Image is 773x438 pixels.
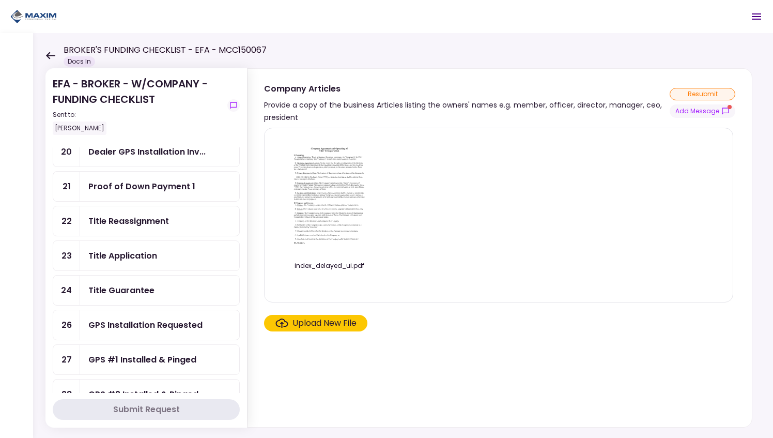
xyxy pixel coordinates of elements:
[53,241,80,270] div: 23
[88,249,157,262] div: Title Application
[88,145,206,158] div: Dealer GPS Installation Invoice
[744,4,769,29] button: Open menu
[53,379,240,410] a: 28GPS #2 Installed & Pinged
[670,88,735,100] div: resubmit
[53,276,80,305] div: 24
[670,104,735,118] button: show-messages
[53,380,80,409] div: 28
[264,315,367,331] span: Click here to upload the required document
[53,206,240,236] a: 22Title Reassignment
[247,68,752,428] div: Company ArticlesProvide a copy of the business Articles listing the owners' names e.g. member, of...
[53,310,80,340] div: 26
[53,310,240,340] a: 26GPS Installation Requested
[53,76,223,135] div: EFA - BROKER - W/COMPANY - FUNDING CHECKLIST
[227,99,240,112] button: show-messages
[53,122,106,135] div: [PERSON_NAME]
[275,261,383,270] div: index_delayed_ui.pdf
[113,403,180,416] div: Submit Request
[88,180,195,193] div: Proof of Down Payment 1
[88,353,196,366] div: GPS #1 Installed & Pinged
[64,56,95,67] div: Docs In
[10,9,57,24] img: Partner icon
[53,172,80,201] div: 21
[53,344,240,375] a: 27GPS #1 Installed & Pinged
[53,206,80,236] div: 22
[53,137,240,167] a: 20Dealer GPS Installation Invoice
[264,99,670,124] div: Provide a copy of the business Articles listing the owners' names e.g. member, officer, director,...
[64,44,267,56] h1: BROKER'S FUNDING CHECKLIST - EFA - MCC150067
[88,215,169,228] div: Title Reassignment
[53,110,223,119] div: Sent to:
[88,388,198,401] div: GPS #2 Installed & Pinged
[264,82,670,95] div: Company Articles
[53,275,240,306] a: 24Title Guarantee
[292,317,357,329] div: Upload New File
[53,137,80,167] div: 20
[88,319,203,331] div: GPS Installation Requested
[53,345,80,374] div: 27
[53,171,240,202] a: 21Proof of Down Payment 1
[53,240,240,271] a: 23Title Application
[88,284,154,297] div: Title Guarantee
[53,399,240,420] button: Submit Request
